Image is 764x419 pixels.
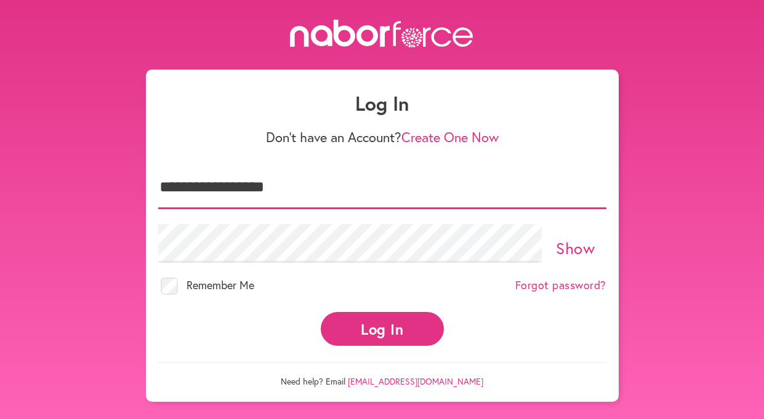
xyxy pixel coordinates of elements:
a: Show [556,237,595,258]
a: Create One Now [401,128,499,146]
p: Don't have an Account? [158,129,606,145]
button: Log In [321,312,444,346]
p: Need help? Email [158,362,606,387]
a: Forgot password? [515,279,606,292]
h1: Log In [158,92,606,115]
a: [EMAIL_ADDRESS][DOMAIN_NAME] [348,375,483,387]
span: Remember Me [187,277,254,292]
